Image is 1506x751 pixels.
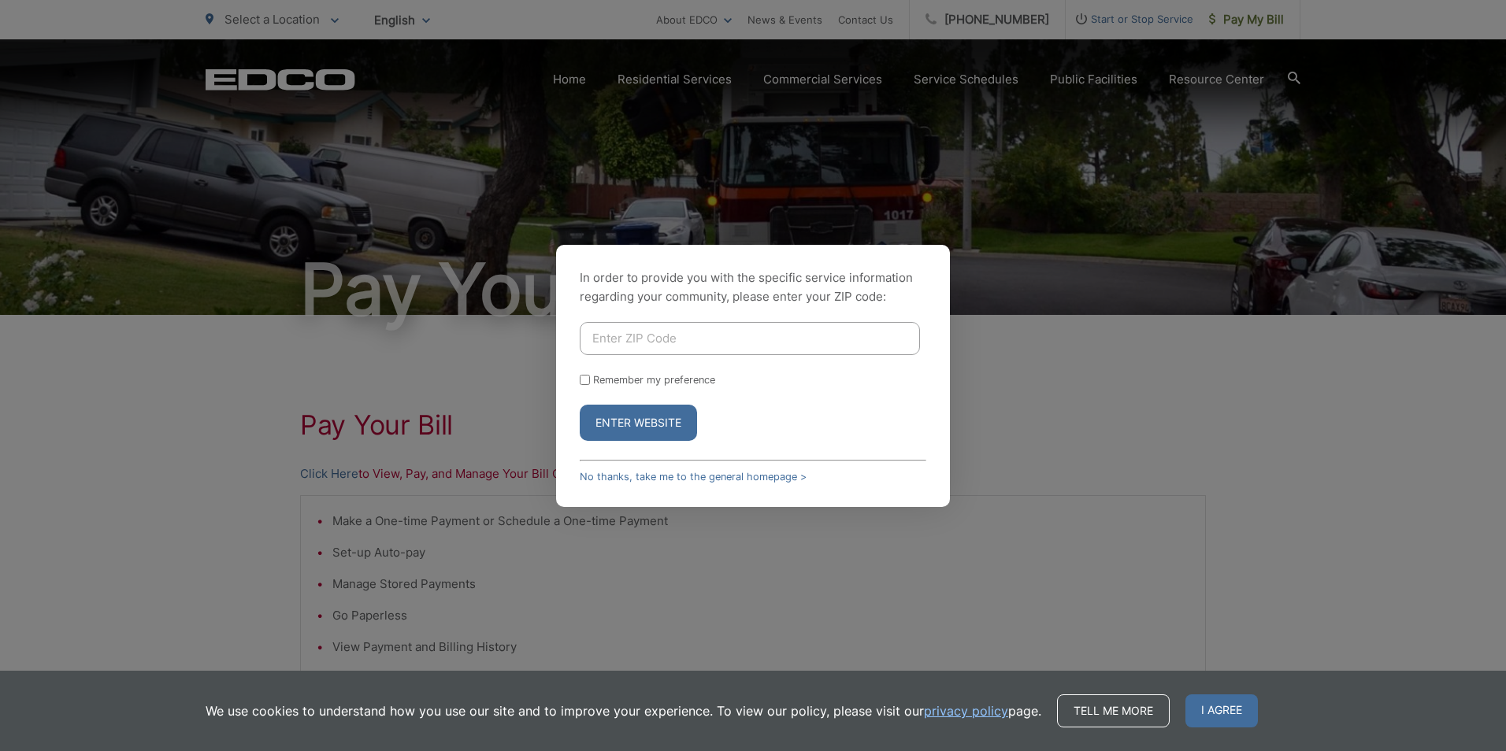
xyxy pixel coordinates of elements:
[580,322,920,355] input: Enter ZIP Code
[580,405,697,441] button: Enter Website
[580,268,926,306] p: In order to provide you with the specific service information regarding your community, please en...
[1185,694,1258,727] span: I agree
[1057,694,1170,727] a: Tell me more
[593,374,715,386] label: Remember my preference
[206,701,1041,720] p: We use cookies to understand how you use our site and to improve your experience. To view our pol...
[924,701,1008,720] a: privacy policy
[580,471,807,483] a: No thanks, take me to the general homepage >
